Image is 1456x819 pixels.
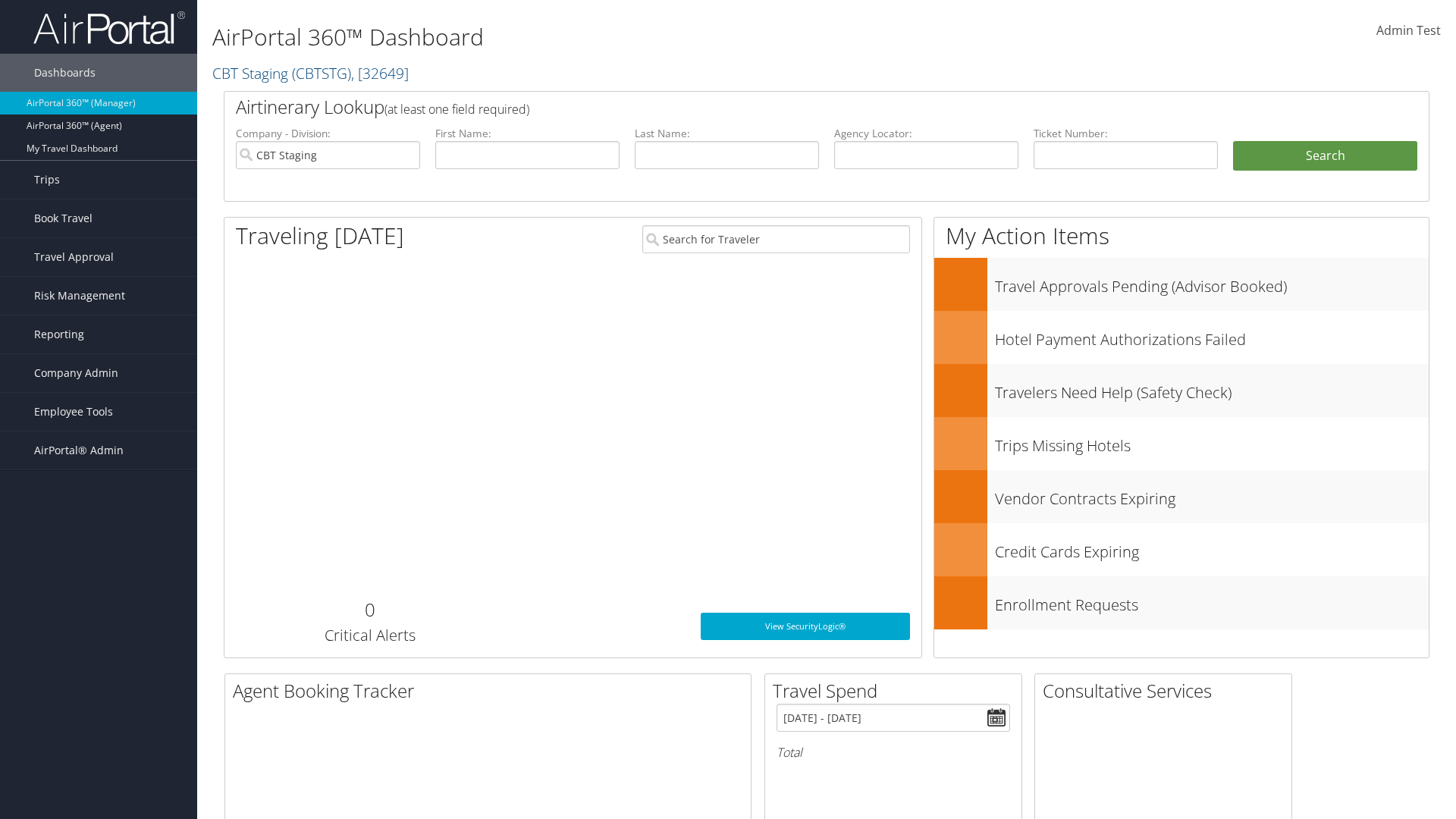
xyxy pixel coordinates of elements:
span: Company Admin [34,354,118,392]
span: Reporting [34,315,84,353]
a: Enrollment Requests [934,576,1429,629]
span: AirPortal® Admin [34,431,124,469]
a: Vendor Contracts Expiring [934,470,1429,523]
h2: 0 [236,597,504,623]
a: Travelers Need Help (Safety Check) [934,364,1429,417]
h3: Hotel Payment Authorizations Failed [995,322,1429,350]
span: (at least one field required) [384,101,529,118]
input: Search for Traveler [642,225,910,253]
h3: Travel Approvals Pending (Advisor Booked) [995,268,1429,297]
h1: Traveling [DATE] [236,220,404,252]
label: Ticket Number: [1034,126,1218,141]
label: Last Name: [635,126,819,141]
span: Admin Test [1376,22,1441,39]
a: Admin Test [1376,8,1441,55]
span: ( CBTSTG ) [292,63,351,83]
h3: Critical Alerts [236,625,504,646]
h2: Agent Booking Tracker [233,678,751,704]
label: Agency Locator: [834,126,1018,141]
span: Travel Approval [34,238,114,276]
span: Trips [34,161,60,199]
h2: Airtinerary Lookup [236,94,1317,120]
h3: Trips Missing Hotels [995,428,1429,457]
span: Book Travel [34,199,93,237]
h1: AirPortal 360™ Dashboard [212,21,1031,53]
label: Company - Division: [236,126,420,141]
h3: Enrollment Requests [995,587,1429,616]
h3: Travelers Need Help (Safety Check) [995,375,1429,403]
h3: Vendor Contracts Expiring [995,481,1429,510]
span: , [ 32649 ] [351,63,409,83]
span: Dashboards [34,54,96,92]
span: Employee Tools [34,393,113,431]
a: CBT Staging [212,63,409,83]
h3: Credit Cards Expiring [995,534,1429,563]
a: Travel Approvals Pending (Advisor Booked) [934,258,1429,311]
a: Trips Missing Hotels [934,417,1429,470]
a: Credit Cards Expiring [934,523,1429,576]
h6: Total [777,744,1010,761]
button: Search [1233,141,1417,171]
span: Risk Management [34,277,125,315]
label: First Name: [435,126,620,141]
h2: Travel Spend [773,678,1021,704]
a: View SecurityLogic® [701,613,910,640]
a: Hotel Payment Authorizations Failed [934,311,1429,364]
img: airportal-logo.png [33,10,185,45]
h2: Consultative Services [1043,678,1291,704]
h1: My Action Items [934,220,1429,252]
